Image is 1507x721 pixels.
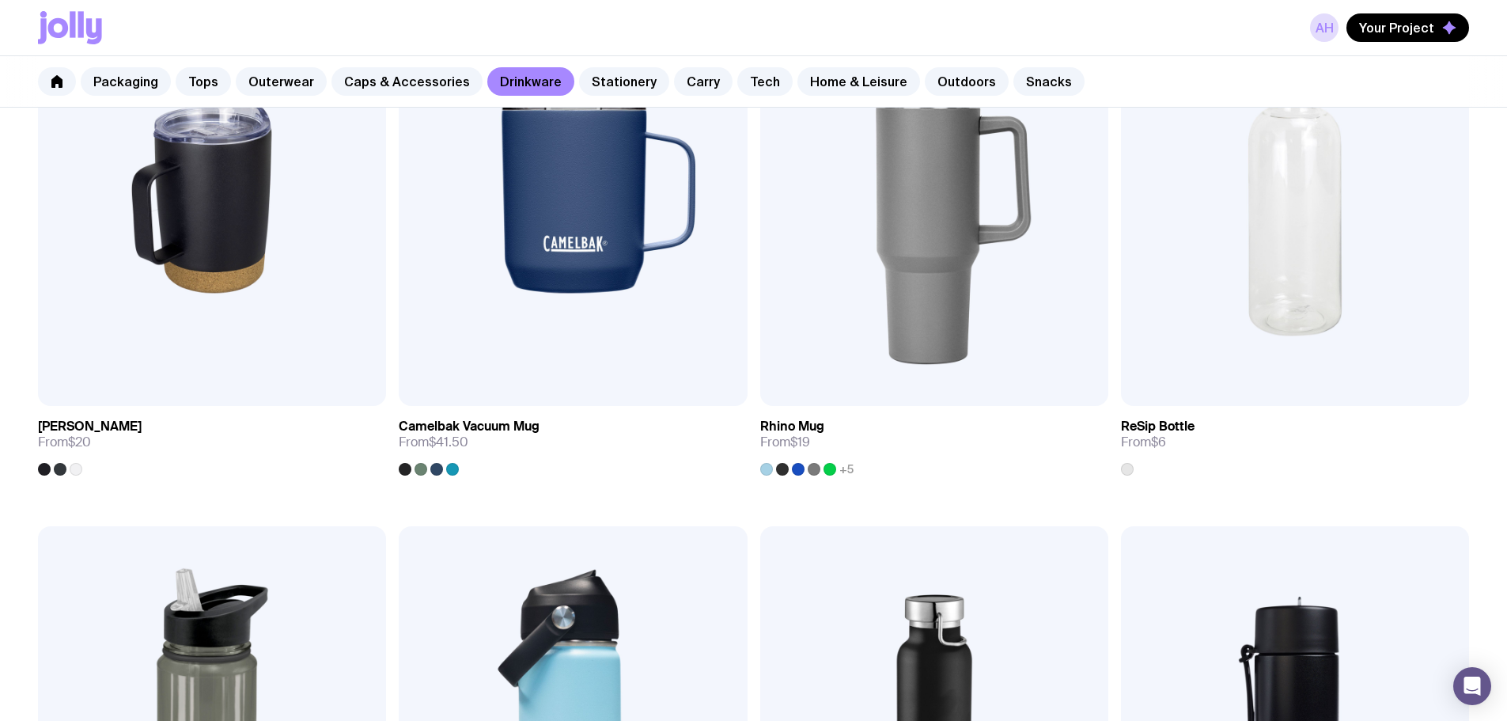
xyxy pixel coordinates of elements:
[579,67,669,96] a: Stationery
[399,434,468,450] span: From
[81,67,171,96] a: Packaging
[839,463,854,476] span: +5
[1121,419,1195,434] h3: ReSip Bottle
[38,419,142,434] h3: [PERSON_NAME]
[399,406,747,476] a: Camelbak Vacuum MugFrom$41.50
[236,67,327,96] a: Outerwear
[68,434,91,450] span: $20
[1013,67,1085,96] a: Snacks
[760,419,824,434] h3: Rhino Mug
[1121,434,1166,450] span: From
[399,419,540,434] h3: Camelbak Vacuum Mug
[760,406,1108,476] a: Rhino MugFrom$19+5
[790,434,810,450] span: $19
[674,67,733,96] a: Carry
[429,434,468,450] span: $41.50
[1359,20,1434,36] span: Your Project
[1121,406,1469,476] a: ReSip BottleFrom$6
[737,67,793,96] a: Tech
[1151,434,1166,450] span: $6
[176,67,231,96] a: Tops
[38,406,386,476] a: [PERSON_NAME]From$20
[1310,13,1339,42] a: AH
[797,67,920,96] a: Home & Leisure
[760,434,810,450] span: From
[331,67,483,96] a: Caps & Accessories
[925,67,1009,96] a: Outdoors
[1346,13,1469,42] button: Your Project
[1453,667,1491,705] div: Open Intercom Messenger
[38,434,91,450] span: From
[487,67,574,96] a: Drinkware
